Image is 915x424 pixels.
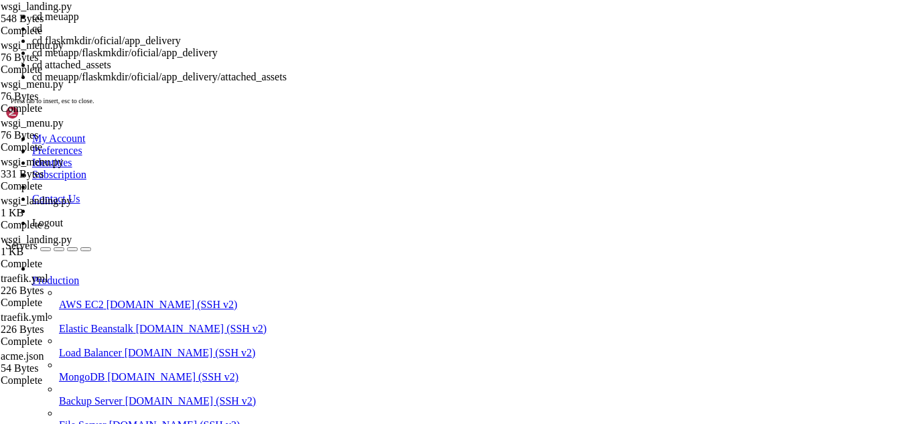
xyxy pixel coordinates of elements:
div: 226 Bytes [1,285,125,297]
span: wsgi_menu.py [1,156,64,167]
div: Complete [1,336,125,348]
span: acme.json [1,350,125,374]
div: 54 Bytes [1,362,125,374]
div: 76 Bytes [1,52,125,64]
div: 76 Bytes [1,129,125,141]
div: (26, 1) [131,15,136,24]
span: wsgi_menu.py [1,156,125,180]
div: Complete [1,180,125,192]
span: wsgi_landing.py [1,1,72,12]
div: 1 KB [1,246,125,258]
div: Complete [1,374,125,386]
span: wsgi_menu.py [1,40,125,64]
span: wsgi_landing.py [1,195,125,219]
span: wsgi_menu.py [1,40,64,51]
span: wsgi_menu.py [1,78,64,90]
span: wsgi_landing.py [1,234,72,245]
div: 1 KB [1,207,125,219]
div: Complete [1,64,125,76]
span: traefik.yml [1,273,48,284]
div: 331 Bytes [1,168,125,180]
div: 226 Bytes [1,324,125,336]
div: Complete [1,297,125,309]
span: traefik.yml [1,311,48,323]
span: wsgi_landing.py [1,195,72,206]
span: wsgi_landing.py [1,1,125,25]
div: Complete [1,102,125,115]
div: Complete [1,258,125,270]
span: traefik.yml [1,273,125,297]
span: wsgi_landing.py [1,234,125,258]
span: acme.json [1,350,44,362]
span: wsgi_menu.py [1,78,125,102]
div: Complete [1,141,125,153]
div: Complete [1,219,125,231]
div: 76 Bytes [1,90,125,102]
x-row: root@teonchat:~/meuapp# cd [5,15,741,24]
div: Complete [1,25,125,37]
span: traefik.yml [1,311,125,336]
div: 548 Bytes [1,13,125,25]
span: wsgi_menu.py [1,117,64,129]
span: wsgi_menu.py [1,117,125,141]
